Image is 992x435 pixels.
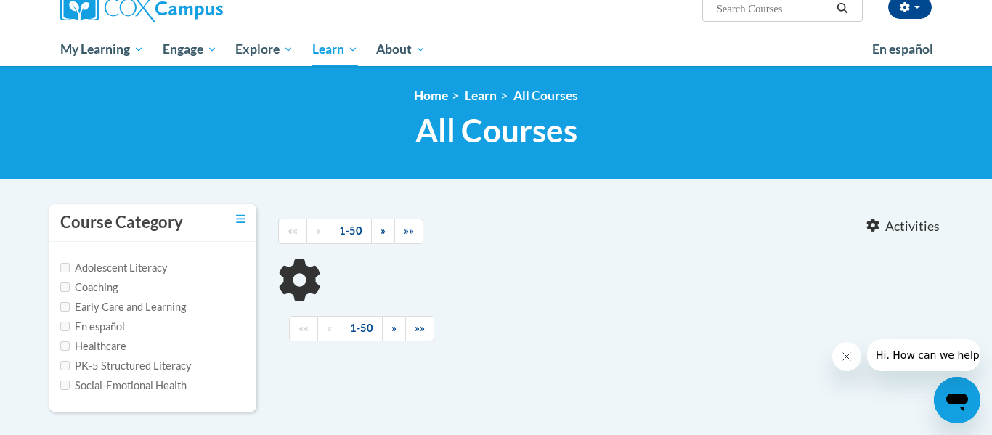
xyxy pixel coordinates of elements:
[832,342,861,371] iframe: Close message
[371,219,395,244] a: Next
[60,299,186,315] label: Early Care and Learning
[465,88,497,103] a: Learn
[303,33,367,66] a: Learn
[376,41,426,58] span: About
[60,282,70,292] input: Checkbox for Options
[391,322,397,334] span: »
[367,33,436,66] a: About
[60,378,187,394] label: Social-Emotional Health
[60,280,118,296] label: Coaching
[404,224,414,237] span: »»
[226,33,303,66] a: Explore
[885,219,940,235] span: Activities
[381,224,386,237] span: »
[51,33,153,66] a: My Learning
[60,260,168,276] label: Adolescent Literacy
[153,33,227,66] a: Engage
[60,381,70,390] input: Checkbox for Options
[60,302,70,312] input: Checkbox for Options
[317,316,341,341] a: Previous
[382,316,406,341] a: Next
[60,338,126,354] label: Healthcare
[872,41,933,57] span: En español
[934,377,980,423] iframe: Button to launch messaging window
[867,339,980,371] iframe: Message from company
[288,224,298,237] span: ««
[60,361,70,370] input: Checkbox for Options
[60,341,70,351] input: Checkbox for Options
[863,34,943,65] a: En español
[415,322,425,334] span: »»
[60,41,144,58] span: My Learning
[316,224,321,237] span: «
[415,111,577,150] span: All Courses
[236,211,245,227] a: Toggle collapse
[60,211,183,234] h3: Course Category
[513,88,578,103] a: All Courses
[312,41,358,58] span: Learn
[9,10,118,22] span: Hi. How can we help?
[330,219,372,244] a: 1-50
[163,41,217,58] span: Engage
[60,322,70,331] input: Checkbox for Options
[327,322,332,334] span: «
[38,33,954,66] div: Main menu
[60,319,125,335] label: En español
[405,316,434,341] a: End
[60,358,192,374] label: PK-5 Structured Literacy
[235,41,293,58] span: Explore
[394,219,423,244] a: End
[278,219,307,244] a: Begining
[306,219,330,244] a: Previous
[298,322,309,334] span: ««
[60,263,70,272] input: Checkbox for Options
[341,316,383,341] a: 1-50
[289,316,318,341] a: Begining
[414,88,448,103] a: Home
